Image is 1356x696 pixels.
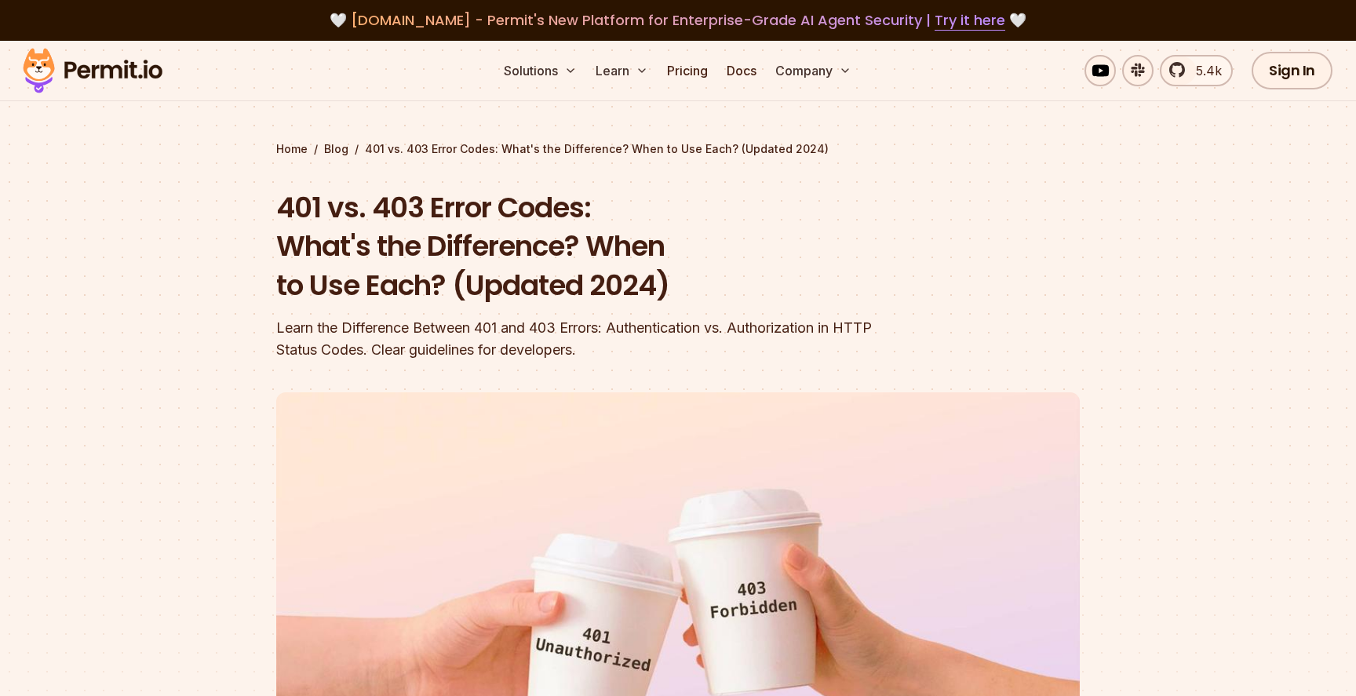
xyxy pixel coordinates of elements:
[935,10,1005,31] a: Try it here
[1186,61,1222,80] span: 5.4k
[16,44,169,97] img: Permit logo
[661,55,714,86] a: Pricing
[1160,55,1233,86] a: 5.4k
[276,141,308,157] a: Home
[351,10,1005,30] span: [DOMAIN_NAME] - Permit's New Platform for Enterprise-Grade AI Agent Security |
[720,55,763,86] a: Docs
[589,55,654,86] button: Learn
[1252,52,1332,89] a: Sign In
[276,188,879,305] h1: 401 vs. 403 Error Codes: What's the Difference? When to Use Each? (Updated 2024)
[498,55,583,86] button: Solutions
[324,141,348,157] a: Blog
[38,9,1318,31] div: 🤍 🤍
[769,55,858,86] button: Company
[276,141,1080,157] div: / /
[276,317,879,361] div: Learn the Difference Between 401 and 403 Errors: Authentication vs. Authorization in HTTP Status ...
